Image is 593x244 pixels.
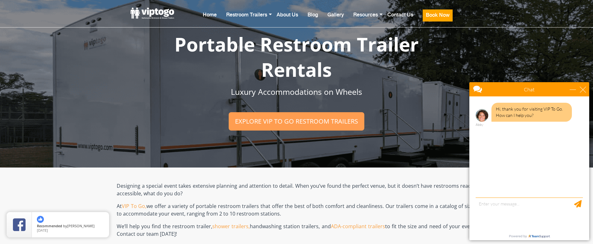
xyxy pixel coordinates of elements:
p: We’ll help you find the restroom trailer, handwashing station trailers, and to fit the size and n... [117,223,476,238]
a: ADA-compliant trailers [331,223,385,230]
a: Explore VIP To Go restroom trailers [229,112,364,130]
span: Luxury Accommodations on Wheels [231,86,362,97]
a: shower trailers, [212,223,250,230]
img: thumbs up icon [37,216,44,223]
a: Resources [349,7,383,32]
span: Portable Restroom Trailer Rentals [174,31,419,82]
iframe: Live Chat Box [466,78,593,244]
a: Blog [303,7,323,32]
span: Recommended [37,223,62,228]
img: Review Rating [13,218,26,231]
a: Contact Us [383,7,418,32]
a: Home [198,7,221,32]
a: Gallery [323,7,349,32]
button: Book Now [423,9,453,21]
a: Book Now [418,7,457,35]
span: [DATE] [37,228,48,233]
p: At we offer a variety of portable restroom trailers that offer the best of both comfort and clean... [117,202,476,217]
p: Designing a special event takes extensive planning and attention to detail. When you’ve found the... [117,182,476,197]
a: VIP To Go, [122,203,146,210]
span: [PERSON_NAME] [67,223,95,228]
span: by [37,224,104,229]
a: Restroom Trailers [221,7,272,32]
a: About Us [272,7,303,32]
